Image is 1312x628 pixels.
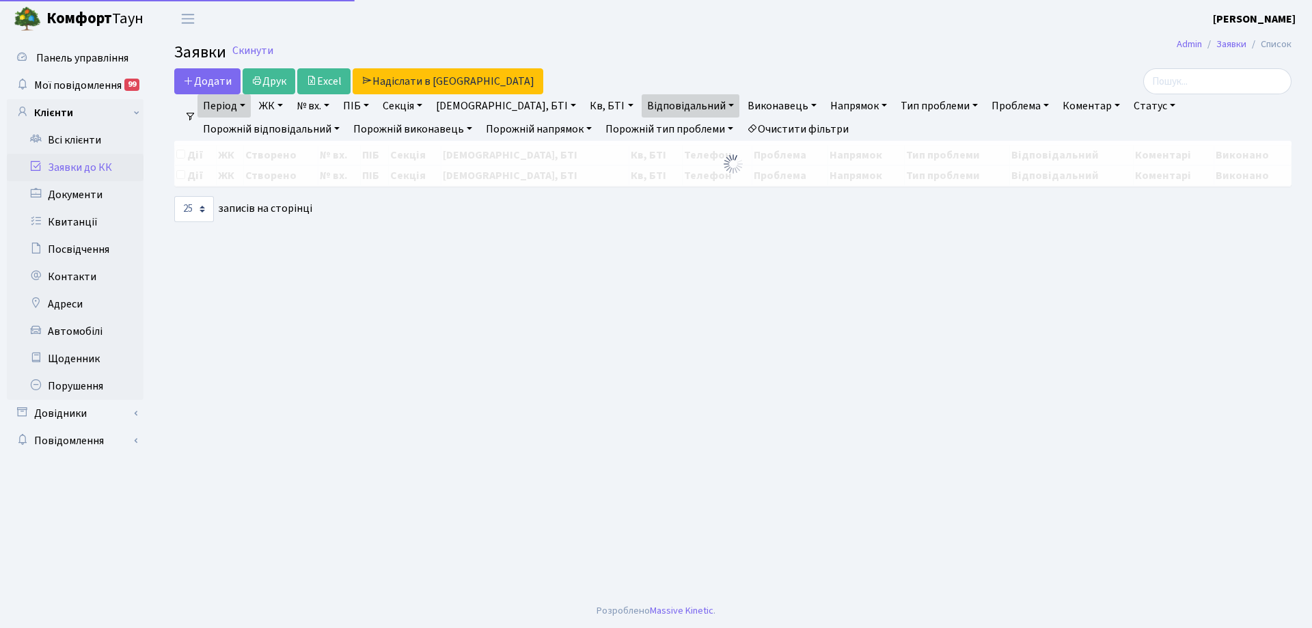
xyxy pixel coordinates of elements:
a: Мої повідомлення99 [7,72,143,99]
a: Статус [1128,94,1181,118]
a: Повідомлення [7,427,143,454]
span: Панель управління [36,51,128,66]
a: Адреси [7,290,143,318]
a: Документи [7,181,143,208]
a: Панель управління [7,44,143,72]
a: Massive Kinetic [650,603,713,618]
a: Друк [243,68,295,94]
a: Порожній напрямок [480,118,597,141]
a: ПІБ [338,94,374,118]
a: Додати [174,68,241,94]
a: Admin [1177,37,1202,51]
label: записів на сторінці [174,196,312,222]
a: Скинути [232,44,273,57]
a: Автомобілі [7,318,143,345]
nav: breadcrumb [1156,30,1312,59]
a: Виконавець [742,94,822,118]
a: Коментар [1057,94,1125,118]
img: logo.png [14,5,41,33]
div: 99 [124,79,139,91]
a: Контакти [7,263,143,290]
a: Заявки [1216,37,1246,51]
a: ЖК [254,94,288,118]
b: [PERSON_NAME] [1213,12,1296,27]
a: Період [197,94,251,118]
a: Відповідальний [642,94,739,118]
a: Порожній відповідальний [197,118,345,141]
a: Надіслати в [GEOGRAPHIC_DATA] [353,68,543,94]
a: Напрямок [825,94,892,118]
a: Excel [297,68,351,94]
a: Порушення [7,372,143,400]
a: Заявки до КК [7,154,143,181]
a: Клієнти [7,99,143,126]
button: Переключити навігацію [171,8,205,30]
input: Пошук... [1143,68,1291,94]
a: Щоденник [7,345,143,372]
a: Секція [377,94,428,118]
a: Квитанції [7,208,143,236]
a: [DEMOGRAPHIC_DATA], БТІ [430,94,582,118]
a: Кв, БТІ [584,94,638,118]
li: Список [1246,37,1291,52]
span: Мої повідомлення [34,78,122,93]
span: Додати [183,74,232,89]
a: Порожній виконавець [348,118,478,141]
span: Заявки [174,40,226,64]
a: Порожній тип проблеми [600,118,739,141]
a: Довідники [7,400,143,427]
a: № вх. [291,94,335,118]
b: Комфорт [46,8,112,29]
a: Проблема [986,94,1054,118]
a: Тип проблеми [895,94,983,118]
span: Таун [46,8,143,31]
select: записів на сторінці [174,196,214,222]
a: Посвідчення [7,236,143,263]
a: Очистити фільтри [741,118,854,141]
img: Обробка... [722,153,744,175]
a: Всі клієнти [7,126,143,154]
a: [PERSON_NAME] [1213,11,1296,27]
div: Розроблено . [597,603,715,618]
